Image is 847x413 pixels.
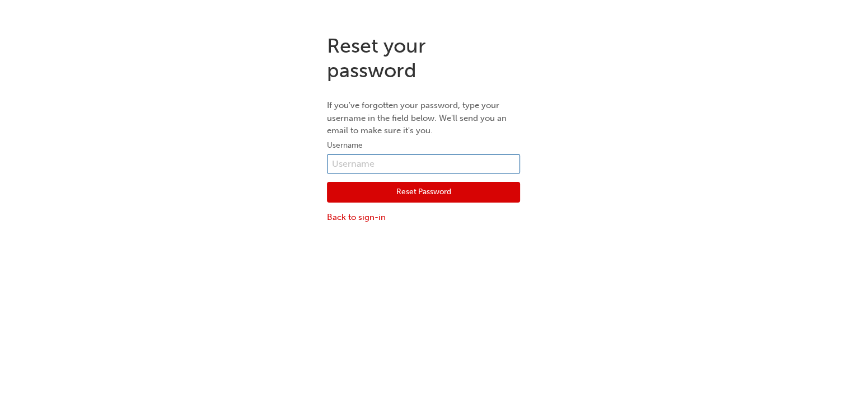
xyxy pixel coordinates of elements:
[327,154,520,173] input: Username
[327,99,520,137] p: If you've forgotten your password, type your username in the field below. We'll send you an email...
[327,182,520,203] button: Reset Password
[327,211,520,224] a: Back to sign-in
[327,139,520,152] label: Username
[327,34,520,82] h1: Reset your password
